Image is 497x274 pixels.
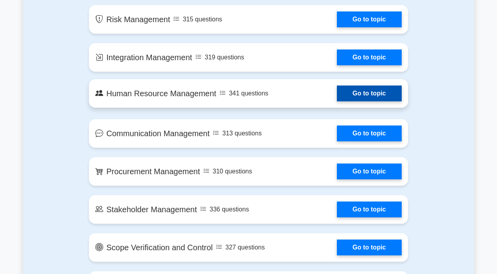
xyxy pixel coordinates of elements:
[337,11,402,27] a: Go to topic
[337,164,402,179] a: Go to topic
[337,49,402,65] a: Go to topic
[337,86,402,101] a: Go to topic
[337,202,402,217] a: Go to topic
[337,126,402,141] a: Go to topic
[337,240,402,255] a: Go to topic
